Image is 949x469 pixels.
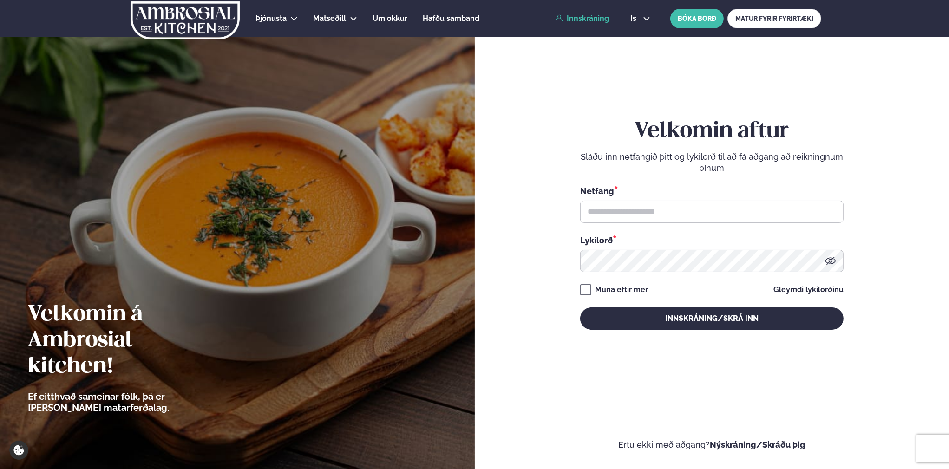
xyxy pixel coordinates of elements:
[255,14,287,23] span: Þjónusta
[313,14,346,23] span: Matseðill
[727,9,821,28] a: MATUR FYRIR FYRIRTÆKI
[423,14,479,23] span: Hafðu samband
[580,234,844,246] div: Lykilorð
[503,439,922,450] p: Ertu ekki með aðgang?
[313,13,346,24] a: Matseðill
[710,440,805,449] a: Nýskráning/Skráðu þig
[623,15,658,22] button: is
[556,14,609,23] a: Innskráning
[130,1,241,39] img: logo
[9,441,28,460] a: Cookie settings
[580,118,844,144] h2: Velkomin aftur
[670,9,724,28] button: BÓKA BORÐ
[773,286,844,293] a: Gleymdi lykilorðinu
[423,13,479,24] a: Hafðu samband
[28,391,221,413] p: Ef eitthvað sameinar fólk, þá er [PERSON_NAME] matarferðalag.
[373,14,407,23] span: Um okkur
[630,15,639,22] span: is
[580,307,844,330] button: Innskráning/Skrá inn
[255,13,287,24] a: Þjónusta
[580,185,844,197] div: Netfang
[580,151,844,174] p: Sláðu inn netfangið þitt og lykilorð til að fá aðgang að reikningnum þínum
[373,13,407,24] a: Um okkur
[28,302,221,380] h2: Velkomin á Ambrosial kitchen!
